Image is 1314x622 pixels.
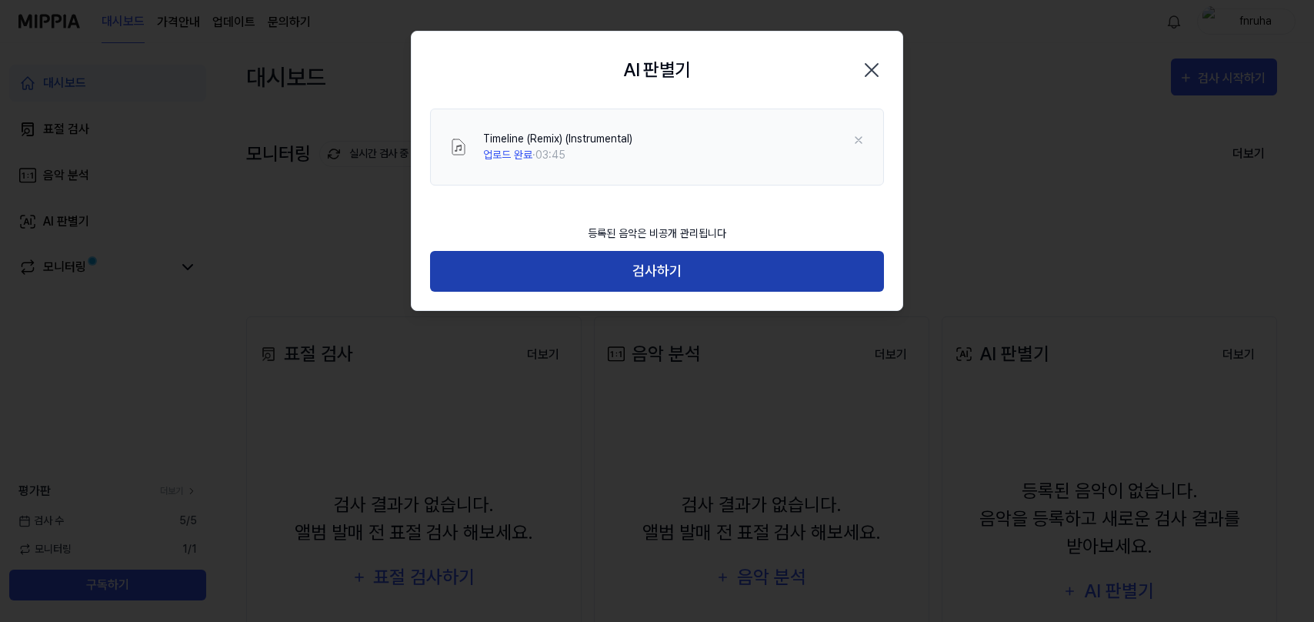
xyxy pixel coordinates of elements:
div: · 03:45 [483,147,632,163]
button: 검사하기 [430,251,884,292]
div: Timeline (Remix) (Instrumental) [483,131,632,147]
img: File Select [449,138,468,156]
span: 업로드 완료 [483,149,532,161]
div: 등록된 음악은 비공개 관리됩니다 [579,216,735,251]
h2: AI 판별기 [623,56,690,84]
